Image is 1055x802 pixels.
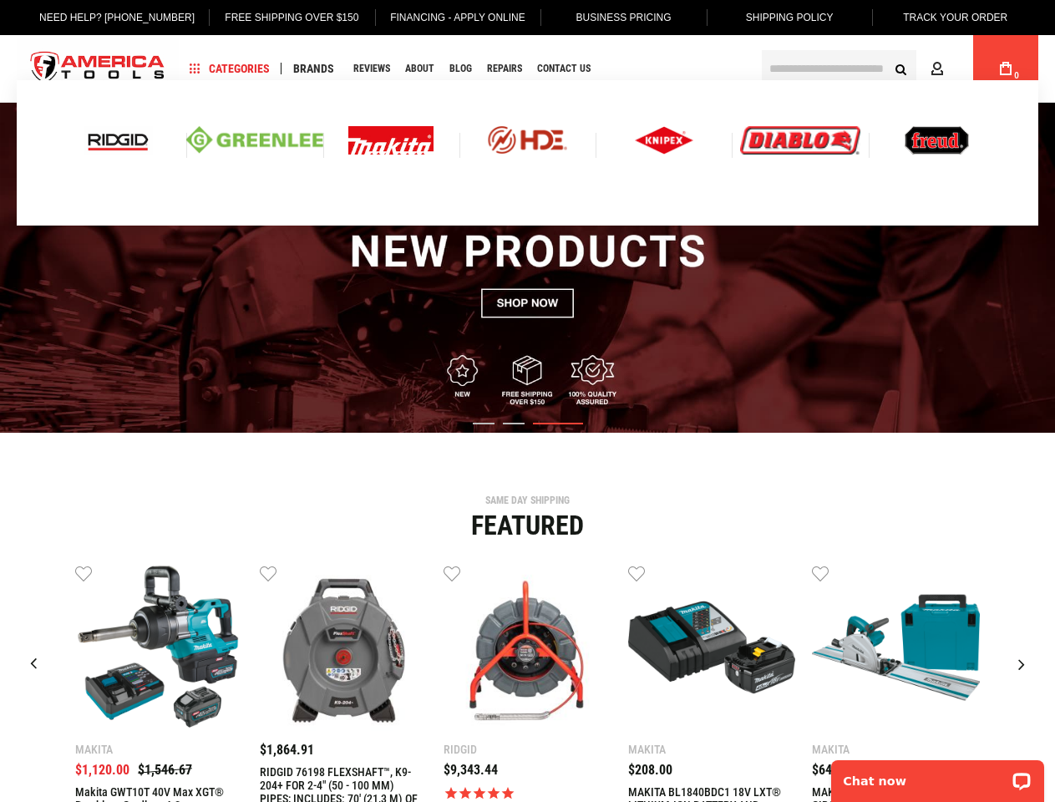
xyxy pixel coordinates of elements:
[405,63,434,74] span: About
[444,564,611,736] a: RIDGID 76883 SEESNAKE® MINI PRO
[628,762,672,778] span: $208.00
[260,742,314,758] span: $1,864.91
[75,564,243,732] img: Makita GWT10T 40V max XGT® Brushless Cordless 4‑Sp. High‑Torque 1" Sq. Drive D‑Handle Extended An...
[348,126,434,155] img: Makita Logo
[812,762,856,778] span: $642.67
[286,58,342,80] a: Brands
[812,564,980,732] img: MAKITA SP6000J1 6-1/2" PLUNGE CIRCULAR SAW, 55" GUIDE RAIL, 12 AMP, ELECTRIC BRAKE, CASE
[1001,643,1042,685] div: Next slide
[346,58,398,80] a: Reviews
[75,744,243,755] div: Makita
[442,58,479,80] a: Blog
[905,126,968,155] img: Freud logo
[990,35,1022,102] a: 0
[190,63,270,74] span: Categories
[13,643,54,685] div: Previous slide
[353,63,390,74] span: Reviews
[13,495,1042,505] div: SAME DAY SHIPPING
[812,744,980,755] div: Makita
[84,126,153,155] img: Ridgid logo
[628,564,796,732] img: MAKITA BL1840BDC1 18V LXT® LITHIUM-ION BATTERY AND CHARGER STARTER PACK, BL1840B, DC18RC (4.0AH)
[182,58,277,80] a: Categories
[740,126,860,155] img: Diablo logo
[530,58,598,80] a: Contact Us
[17,38,179,100] a: store logo
[537,63,591,74] span: Contact Us
[186,126,322,154] img: Greenlee logo
[746,12,834,23] span: Shipping Policy
[812,564,980,736] a: MAKITA SP6000J1 6-1/2" PLUNGE CIRCULAR SAW, 55" GUIDE RAIL, 12 AMP, ELECTRIC BRAKE, CASE
[628,744,796,755] div: Makita
[260,564,428,732] img: RIDGID 76198 FLEXSHAFT™, K9-204+ FOR 2-4
[293,63,334,74] span: Brands
[1014,71,1019,80] span: 0
[479,58,530,80] a: Repairs
[444,744,611,755] div: Ridgid
[138,762,192,778] span: $1,546.67
[260,564,428,736] a: RIDGID 76198 FLEXSHAFT™, K9-204+ FOR 2-4
[459,126,596,154] img: HDE logo
[444,785,611,801] span: Rated 5.0 out of 5 stars 1 reviews
[398,58,442,80] a: About
[444,762,498,778] span: $9,343.44
[444,564,611,732] img: RIDGID 76883 SEESNAKE® MINI PRO
[487,63,522,74] span: Repairs
[449,63,472,74] span: Blog
[635,126,693,155] img: Knipex logo
[820,749,1055,802] iframe: LiveChat chat widget
[75,564,243,736] a: Makita GWT10T 40V max XGT® Brushless Cordless 4‑Sp. High‑Torque 1" Sq. Drive D‑Handle Extended An...
[628,564,796,736] a: MAKITA BL1840BDC1 18V LXT® LITHIUM-ION BATTERY AND CHARGER STARTER PACK, BL1840B, DC18RC (4.0AH)
[75,762,129,778] span: $1,120.00
[17,38,179,100] img: America Tools
[885,53,916,84] button: Search
[13,512,1042,539] div: Featured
